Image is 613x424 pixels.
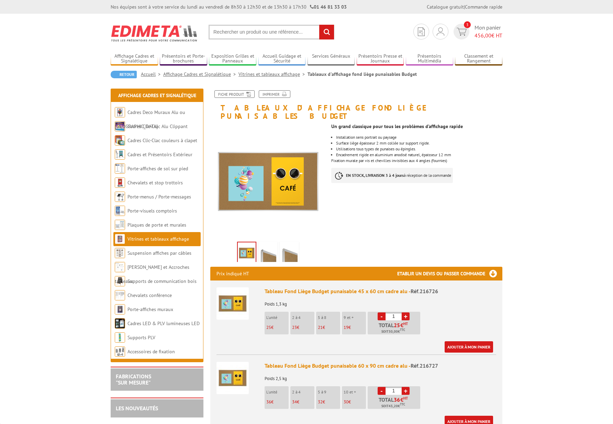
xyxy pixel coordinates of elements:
[344,324,348,330] span: 19
[266,390,289,394] p: L'unité
[475,32,491,39] span: 456,00
[318,400,340,404] p: €
[427,4,464,10] a: Catalogue gratuit
[400,402,405,406] sup: TTC
[205,90,508,120] h1: Tableaux d'affichage fond liège punaisables Budget
[475,32,502,39] span: € HT
[127,306,173,312] a: Porte-affiches muraux
[310,4,347,10] strong: 01 46 81 33 03
[465,4,502,10] a: Commande rapide
[238,242,256,264] img: tableaux_fond_liege_budget_punaisables_encadres_alu_216726.jpg
[258,53,306,65] a: Accueil Guidage et Sécurité
[292,399,297,405] span: 34
[406,53,453,65] a: Présentoirs Multimédia
[210,124,326,239] img: tableaux_fond_liege_budget_punaisables_encadres_alu_216726.jpg
[216,287,249,320] img: Tableau Fond Liège Budget punaisable 45 x 60 cm cadre alu
[265,362,496,370] div: Tableau Fond Liège Budget punaisable 60 x 90 cm cadre alu -
[127,165,188,172] a: Porte-affiches de sol sur pied
[400,328,405,332] sup: TTC
[418,27,425,36] img: devis rapide
[402,312,410,320] a: +
[452,24,502,39] a: devis rapide 3 Mon panier 456,00€ HT
[331,124,502,128] div: Un grand classique pour tous les problèmes d’affichage rapide
[378,312,386,320] a: -
[475,24,502,39] span: Mon panier
[115,206,125,216] img: Porte-visuels comptoirs
[216,267,249,280] p: Prix indiqué HT
[111,53,158,65] a: Affichage Cadres et Signalétique
[116,373,151,386] a: FABRICATIONS"Sur Mesure"
[308,71,417,78] li: Tableaux d'affichage fond liège punaisables Budget
[397,267,502,280] h3: Etablir un devis ou passer commande
[216,362,249,394] img: Tableau Fond Liège Budget punaisable 60 x 90 cm cadre alu
[318,324,323,330] span: 21
[318,399,323,405] span: 32
[292,325,314,330] p: €
[127,334,155,341] a: Supports PLV
[111,3,347,10] div: Nos équipes sont à votre service du lundi au vendredi de 8h30 à 12h30 et de 13h30 à 17h30
[389,329,398,334] span: 30,00
[318,325,340,330] p: €
[265,287,496,295] div: Tableau Fond Liège Budget punaisable 45 x 60 cm cadre alu -
[344,390,366,394] p: 10 et +
[127,236,189,242] a: Vitrines et tableaux affichage
[357,53,404,65] a: Présentoirs Presse et Journaux
[344,400,366,404] p: €
[115,109,185,129] a: Cadres Deco Muraux Alu ou [GEOGRAPHIC_DATA]
[127,151,192,158] a: Cadres et Présentoirs Extérieur
[331,168,453,183] p: à réception de la commande
[266,324,271,330] span: 25
[394,322,400,328] span: 25
[141,71,163,77] a: Accueil
[214,90,255,98] a: Fiche produit
[116,405,158,412] a: LES NOUVEAUTÉS
[344,315,366,320] p: 9 et +
[403,396,408,401] sup: HT
[437,27,444,36] img: devis rapide
[292,390,314,394] p: 2 à 4
[259,90,290,98] a: Imprimer
[445,341,493,353] a: Ajouter à mon panier
[281,243,298,264] img: tableaux_fond_liege_budget_punaisables_encadres_alu_216726_3.jpg
[427,3,502,10] div: |
[336,153,502,157] li: Encadrement rigide en aluminium anodisé naturel, épaisseur 12 mm
[266,400,289,404] p: €
[127,180,183,186] a: Chevalets et stop trottoirs
[265,297,496,307] p: Poids 1,3 kg
[336,147,502,151] li: Utilisations tous types de punaises ou épingles.
[455,53,502,65] a: Classement et Rangement
[292,400,314,404] p: €
[381,329,405,334] span: Soit €
[127,278,197,284] a: Supports de communication bois
[344,399,348,405] span: 30
[127,123,188,129] a: Cadres Clic-Clac Alu Clippant
[400,322,403,328] span: €
[260,243,276,264] img: tableaux_fond_liege_budget_punaisables_encadres_alu_216726_2.jpg
[115,177,125,188] img: Chevalets et stop trottoirs
[115,234,125,244] img: Vitrines et tableaux affichage
[111,71,137,78] a: Retour
[115,264,189,284] a: [PERSON_NAME] et Accroches tableaux
[115,318,125,329] img: Cadres LED & PLV lumineuses LED
[308,53,355,65] a: Services Généraux
[115,248,125,258] img: Suspension affiches par câbles
[319,25,334,39] input: rechercher
[389,403,398,409] span: 43,20
[403,321,408,326] sup: HT
[336,135,502,139] li: Installation sens portrait ou paysage
[402,387,410,395] a: +
[115,163,125,174] img: Porte-affiches de sol sur pied
[318,390,340,394] p: 5 à 9
[265,371,496,381] p: Poids 2,5 kg
[394,397,400,402] span: 36
[118,92,196,99] a: Affichage Cadres et Signalétique
[318,315,340,320] p: 5 à 8
[209,25,334,39] input: Rechercher un produit ou une référence...
[292,324,297,330] span: 23
[369,322,420,334] p: Total
[115,304,125,314] img: Porte-affiches muraux
[160,53,207,65] a: Présentoirs et Porte-brochures
[400,397,403,402] span: €
[115,135,125,146] img: Cadres Clic-Clac couleurs à clapet
[115,192,125,202] img: Porte-menus / Porte-messages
